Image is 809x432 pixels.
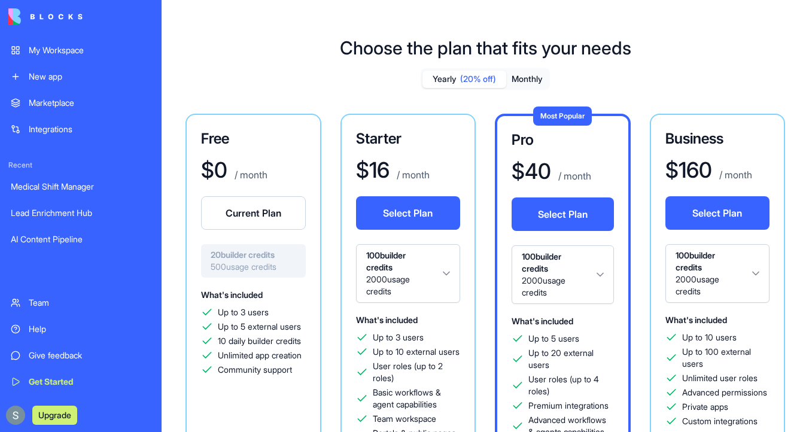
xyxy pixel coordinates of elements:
[4,65,158,89] a: New app
[201,290,263,300] span: What's included
[32,409,77,421] a: Upgrade
[540,111,585,120] span: Most Popular
[211,261,296,273] span: 500 usage credits
[528,347,614,371] span: Up to 20 external users
[512,197,614,231] button: Select Plan
[29,44,151,56] div: My Workspace
[29,323,151,335] div: Help
[201,196,306,230] button: Current Plan
[356,196,461,230] button: Select Plan
[528,400,609,412] span: Premium integrations
[356,158,390,182] h1: $ 16
[11,181,151,193] div: Medical Shift Manager
[29,71,151,83] div: New app
[29,123,151,135] div: Integrations
[506,71,548,88] button: Monthly
[4,201,158,225] a: Lead Enrichment Hub
[4,91,158,115] a: Marketplace
[682,331,737,343] span: Up to 10 users
[373,331,424,343] span: Up to 3 users
[373,360,461,384] span: User roles (up to 2 roles)
[4,160,158,170] span: Recent
[682,401,728,413] span: Private apps
[682,346,770,370] span: Up to 100 external users
[201,129,306,148] h3: Free
[4,38,158,62] a: My Workspace
[528,373,614,397] span: User roles (up to 4 roles)
[373,346,460,358] span: Up to 10 external users
[512,130,614,150] h3: Pro
[11,207,151,219] div: Lead Enrichment Hub
[665,129,770,148] h3: Business
[460,73,496,85] span: (20% off)
[4,317,158,341] a: Help
[4,117,158,141] a: Integrations
[211,249,296,261] span: 20 builder credits
[29,297,151,309] div: Team
[556,169,591,183] p: / month
[218,335,301,347] span: 10 daily builder credits
[665,158,712,182] h1: $ 160
[218,349,302,361] span: Unlimited app creation
[218,321,301,333] span: Up to 5 external users
[373,413,436,425] span: Team workspace
[394,168,430,182] p: / month
[4,343,158,367] a: Give feedback
[682,387,767,398] span: Advanced permissions
[717,168,752,182] p: / month
[6,406,25,425] img: ACg8ocKnDTHbS00rqwWSHQfXf8ia04QnQtz5EDX_Ef5UNrjqV-k=s96-c
[32,406,77,425] button: Upgrade
[4,175,158,199] a: Medical Shift Manager
[373,387,461,410] span: Basic workflows & agent capabilities
[4,370,158,394] a: Get Started
[8,8,83,25] img: logo
[512,159,551,183] h1: $ 40
[665,196,770,230] button: Select Plan
[11,233,151,245] div: AI Content Pipeline
[201,158,227,182] h1: $ 0
[682,415,758,427] span: Custom integrations
[4,227,158,251] a: AI Content Pipeline
[528,333,579,345] span: Up to 5 users
[512,316,573,326] span: What's included
[356,129,461,148] h3: Starter
[29,349,151,361] div: Give feedback
[422,71,506,88] button: Yearly
[29,97,151,109] div: Marketplace
[218,364,292,376] span: Community support
[4,291,158,315] a: Team
[682,372,758,384] span: Unlimited user roles
[29,376,151,388] div: Get Started
[356,315,418,325] span: What's included
[340,37,631,59] h1: Choose the plan that fits your needs
[665,315,727,325] span: What's included
[218,306,269,318] span: Up to 3 users
[232,168,267,182] p: / month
